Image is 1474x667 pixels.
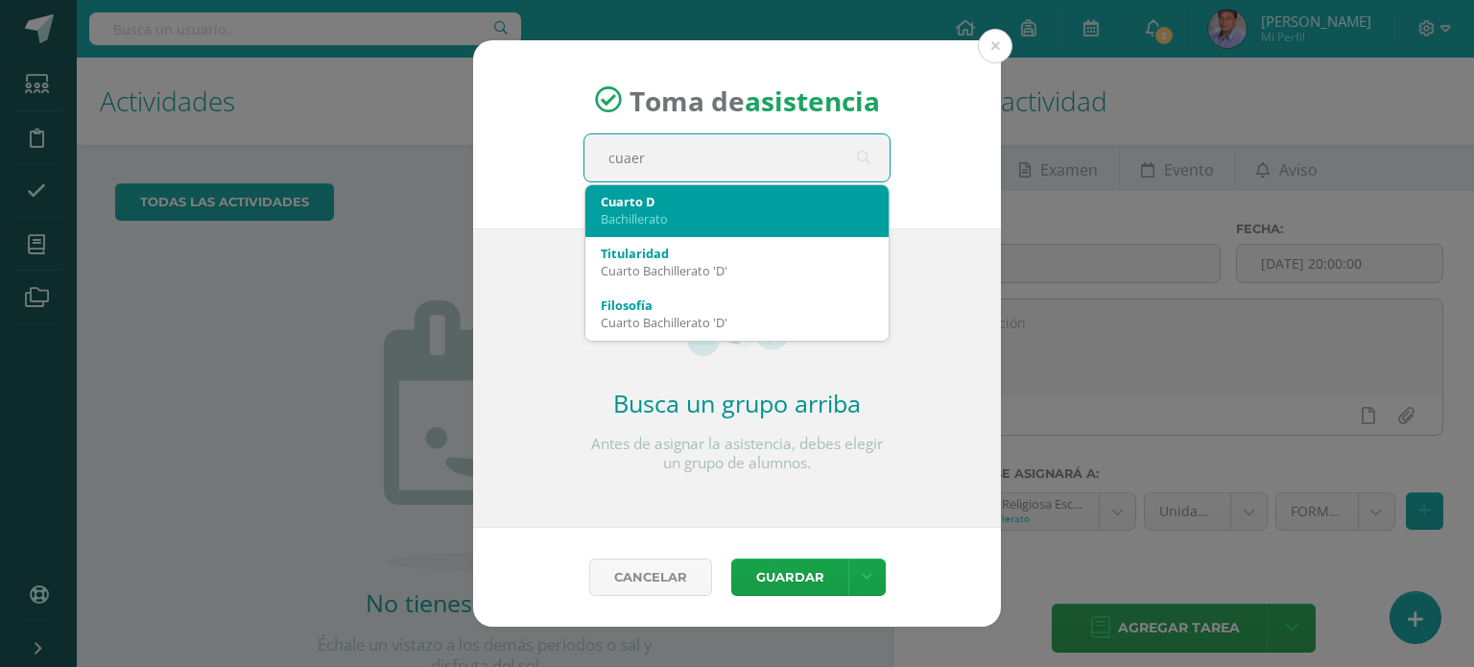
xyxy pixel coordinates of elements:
[978,29,1012,63] button: Close (Esc)
[745,82,880,118] strong: asistencia
[601,245,873,262] div: Titularidad
[630,82,880,118] span: Toma de
[731,559,848,596] button: Guardar
[583,435,891,473] p: Antes de asignar la asistencia, debes elegir un grupo de alumnos.
[601,297,873,314] div: Filosofía
[601,193,873,210] div: Cuarto D
[589,559,712,596] a: Cancelar
[584,134,890,181] input: Busca un grado o sección aquí...
[601,314,873,331] div: Cuarto Bachillerato 'D'
[583,387,891,419] h2: Busca un grupo arriba
[601,210,873,227] div: Bachillerato
[601,262,873,279] div: Cuarto Bachillerato 'D'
